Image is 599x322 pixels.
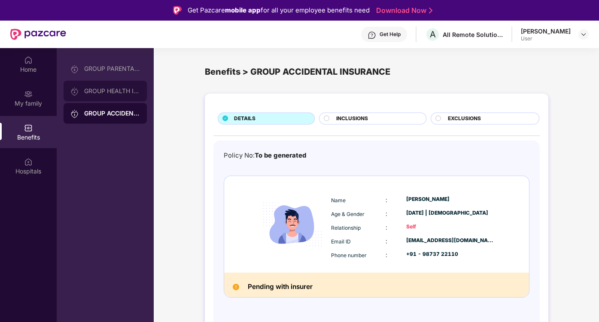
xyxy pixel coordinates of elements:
[448,115,481,123] span: EXCLUSIONS
[84,109,140,118] div: GROUP ACCIDENTAL INSURANCE
[70,109,79,118] img: svg+xml;base64,PHN2ZyB3aWR0aD0iMjAiIGhlaWdodD0iMjAiIHZpZXdCb3g9IjAgMCAyMCAyMCIgZmlsbD0ibm9uZSIgeG...
[84,88,140,94] div: GROUP HEALTH INSURANCE
[70,65,79,73] img: svg+xml;base64,PHN2ZyB3aWR0aD0iMjAiIGhlaWdodD0iMjAiIHZpZXdCb3g9IjAgMCAyMCAyMCIgZmlsbD0ibm9uZSIgeG...
[331,225,361,231] span: Relationship
[255,152,306,159] span: To be generated
[24,90,33,98] img: svg+xml;base64,PHN2ZyB3aWR0aD0iMjAiIGhlaWdodD0iMjAiIHZpZXdCb3g9IjAgMCAyMCAyMCIgZmlsbD0ibm9uZSIgeG...
[188,5,370,15] div: Get Pazcare for all your employee benefits need
[336,115,368,123] span: INCLUSIONS
[376,6,430,15] a: Download Now
[225,6,261,14] strong: mobile app
[580,31,587,38] img: svg+xml;base64,PHN2ZyBpZD0iRHJvcGRvd24tMzJ4MzIiIHhtbG5zPSJodHRwOi8vd3d3LnczLm9yZy8yMDAwL3N2ZyIgd2...
[24,124,33,132] img: svg+xml;base64,PHN2ZyBpZD0iQmVuZWZpdHMiIHhtbG5zPSJodHRwOi8vd3d3LnczLm9yZy8yMDAwL3N2ZyIgd2lkdGg9Ij...
[24,158,33,166] img: svg+xml;base64,PHN2ZyBpZD0iSG9zcGl0YWxzIiB4bWxucz0iaHR0cDovL3d3dy53My5vcmcvMjAwMC9zdmciIHdpZHRoPS...
[386,210,387,217] span: :
[386,196,387,204] span: :
[380,31,401,38] div: Get Help
[430,29,436,39] span: A
[331,211,365,217] span: Age & Gender
[406,195,495,204] div: [PERSON_NAME]
[406,237,495,245] div: [EMAIL_ADDRESS][DOMAIN_NAME]
[224,151,306,161] div: Policy No:
[331,238,351,245] span: Email ID
[406,250,495,258] div: +91 - 98737 22110
[368,31,376,39] img: svg+xml;base64,PHN2ZyBpZD0iSGVscC0zMngzMiIgeG1sbnM9Imh0dHA6Ly93d3cudzMub3JnLzIwMDAvc3ZnIiB3aWR0aD...
[70,87,79,96] img: svg+xml;base64,PHN2ZyB3aWR0aD0iMjAiIGhlaWdodD0iMjAiIHZpZXdCb3g9IjAgMCAyMCAyMCIgZmlsbD0ibm9uZSIgeG...
[429,6,432,15] img: Stroke
[173,6,182,15] img: Logo
[331,252,367,258] span: Phone number
[386,237,387,245] span: :
[443,30,503,39] div: All Remote Solutions Private Limited
[84,65,140,72] div: GROUP PARENTAL POLICY
[331,197,346,204] span: Name
[386,224,387,231] span: :
[234,115,255,123] span: DETAILS
[233,284,239,290] img: Pending
[205,65,548,79] div: Benefits > GROUP ACCIDENTAL INSURANCE
[24,56,33,64] img: svg+xml;base64,PHN2ZyBpZD0iSG9tZSIgeG1sbnM9Imh0dHA6Ly93d3cudzMub3JnLzIwMDAvc3ZnIiB3aWR0aD0iMjAiIG...
[386,251,387,258] span: :
[248,281,313,292] h2: Pending with insurer
[521,35,571,42] div: User
[256,188,329,261] img: icon
[521,27,571,35] div: [PERSON_NAME]
[406,209,495,217] div: [DATE] | [DEMOGRAPHIC_DATA]
[406,223,495,231] div: Self
[10,29,66,40] img: New Pazcare Logo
